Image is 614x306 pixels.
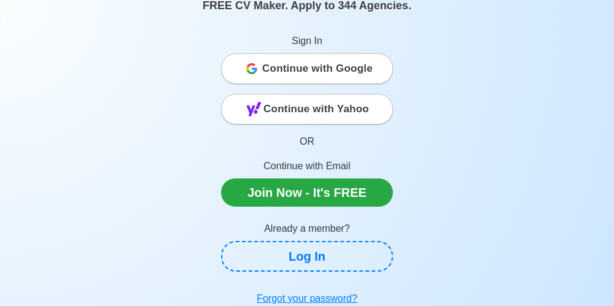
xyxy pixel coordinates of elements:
button: Continue with Yahoo [221,94,393,124]
button: Continue with Google [221,53,393,84]
p: Already a member? [221,221,393,236]
u: Forgot your password? [257,293,357,304]
a: Log In [221,241,393,272]
a: Join Now - It's FREE [221,178,393,207]
p: OR [221,134,393,149]
span: Continue with Google [262,56,373,81]
p: Continue with Email [221,159,393,174]
span: Continue with Yahoo [263,97,369,121]
p: Sign In [221,34,393,48]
